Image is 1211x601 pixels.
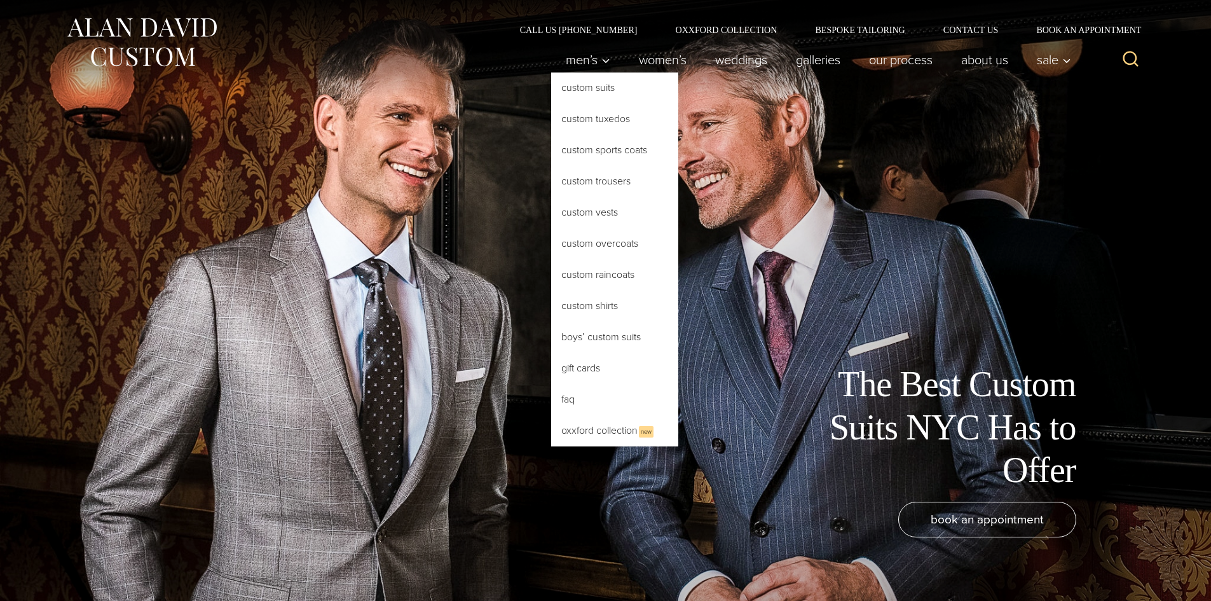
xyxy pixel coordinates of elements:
[551,228,678,259] a: Custom Overcoats
[1116,45,1146,75] button: View Search Form
[551,73,678,103] a: Custom Suits
[551,47,1078,73] nav: Primary Navigation
[796,25,924,34] a: Bespoke Tailoring
[551,291,678,321] a: Custom Shirts
[551,259,678,290] a: Custom Raincoats
[1017,25,1146,34] a: Book an Appointment
[501,25,1146,34] nav: Secondary Navigation
[501,25,657,34] a: Call Us [PHONE_NUMBER]
[790,363,1076,492] h1: The Best Custom Suits NYC Has to Offer
[947,47,1022,73] a: About Us
[781,47,854,73] a: Galleries
[551,135,678,165] a: Custom Sports Coats
[566,53,610,66] span: Men’s
[898,502,1076,537] a: book an appointment
[924,25,1018,34] a: Contact Us
[656,25,796,34] a: Oxxford Collection
[1037,53,1071,66] span: Sale
[65,14,218,71] img: Alan David Custom
[551,415,678,446] a: Oxxford CollectionNew
[551,104,678,134] a: Custom Tuxedos
[551,353,678,383] a: Gift Cards
[931,510,1044,528] span: book an appointment
[854,47,947,73] a: Our Process
[551,197,678,228] a: Custom Vests
[551,384,678,415] a: FAQ
[639,426,653,438] span: New
[551,322,678,352] a: Boys’ Custom Suits
[624,47,701,73] a: Women’s
[701,47,781,73] a: weddings
[551,166,678,197] a: Custom Trousers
